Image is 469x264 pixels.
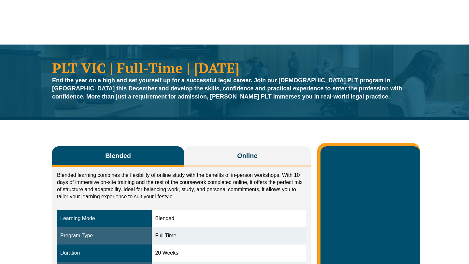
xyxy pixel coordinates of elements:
[60,249,149,257] div: Duration
[105,151,131,160] span: Blended
[52,77,402,100] strong: End the year on a high and set yourself up for a successful legal career. Join our [DEMOGRAPHIC_D...
[155,249,302,257] div: 20 Weeks
[60,232,149,240] div: Program Type
[155,232,302,240] div: Full Time
[60,215,149,222] div: Learning Mode
[237,151,257,160] span: Online
[57,172,306,200] p: Blended learning combines the flexibility of online study with the benefits of in-person workshop...
[155,215,302,222] div: Blended
[52,61,417,75] h1: PLT VIC | Full-Time | [DATE]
